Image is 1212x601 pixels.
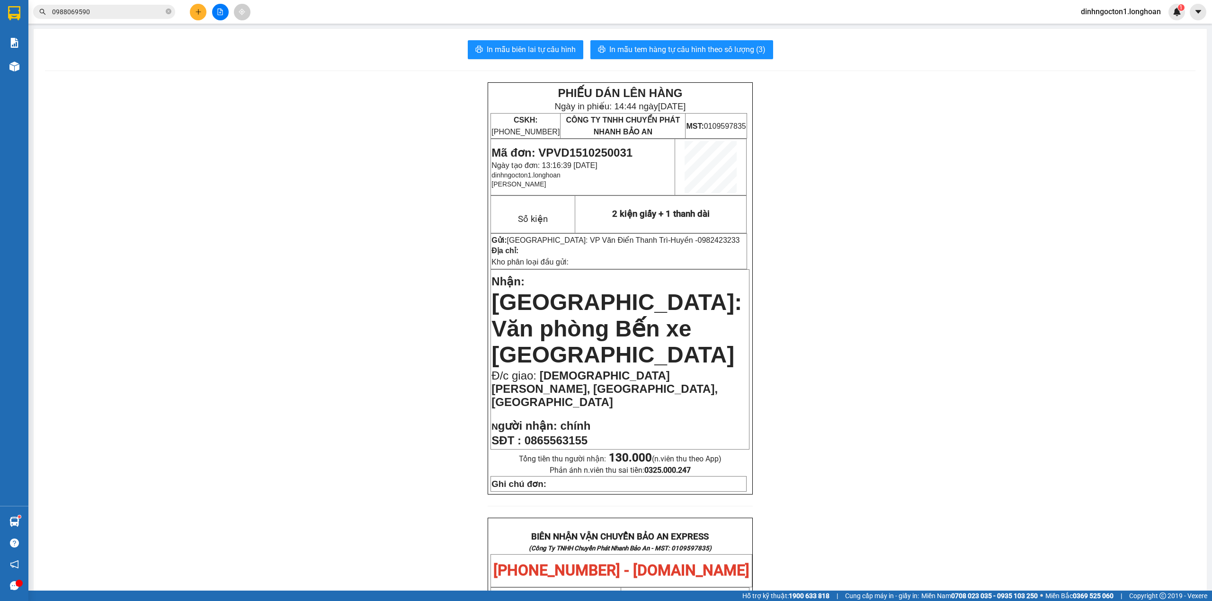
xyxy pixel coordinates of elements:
button: printerIn mẫu biên lai tự cấu hình [468,40,583,59]
span: Cung cấp máy in - giấy in: [845,591,919,601]
span: Tổng tiền thu người nhận: [519,454,722,463]
span: 1 [1179,4,1183,11]
span: Phản ánh n.viên thu sai tiền: [550,466,691,475]
span: aim [239,9,245,15]
span: close-circle [166,8,171,17]
sup: 1 [18,515,21,518]
span: printer [598,45,606,54]
img: warehouse-icon [9,62,19,71]
strong: 0708 023 035 - 0935 103 250 [951,592,1038,600]
button: plus [190,4,206,20]
strong: BIÊN NHẬN VẬN CHUYỂN BẢO AN EXPRESS [531,531,709,542]
span: question-circle [10,539,19,548]
span: [PHONE_NUMBER] [491,116,560,136]
button: aim [234,4,250,20]
span: 0109597835 [686,122,746,130]
img: logo-vxr [8,6,20,20]
span: [GEOGRAPHIC_DATA]: Văn phòng Bến xe [GEOGRAPHIC_DATA] [491,290,742,367]
span: Đ/c giao: [491,369,539,382]
span: Huyền - [670,236,740,244]
strong: MST: [686,122,704,130]
strong: N [491,422,557,432]
button: caret-down [1190,4,1206,20]
span: Ngày tạo đơn: 13:16:39 [DATE] [491,161,597,169]
span: plus [195,9,202,15]
span: close-circle [166,9,171,14]
span: message [10,581,19,590]
input: Tìm tên, số ĐT hoặc mã đơn [52,7,164,17]
span: Hỗ trợ kỹ thuật: [742,591,829,601]
span: file-add [217,9,223,15]
img: warehouse-icon [9,517,19,527]
span: caret-down [1194,8,1203,16]
span: notification [10,560,19,569]
strong: 130.000 [609,451,652,464]
span: 2 kiện giấy + 1 thanh dài [612,209,710,219]
strong: Địa chỉ: [491,247,518,255]
span: Nhận: [491,275,525,288]
span: In mẫu biên lai tự cấu hình [487,44,576,55]
span: [PHONE_NUMBER] - [DOMAIN_NAME] [493,561,749,579]
span: Số kiện [518,214,548,224]
strong: CSKH: [514,116,538,124]
span: CÔNG TY TNHH CHUYỂN PHÁT NHANH BẢO AN [566,116,680,136]
span: | [1121,591,1122,601]
strong: (Công Ty TNHH Chuyển Phát Nhanh Bảo An - MST: 0109597835) [529,545,712,552]
span: [DATE] [658,101,686,111]
span: Kho phân loại đầu gửi: [491,258,569,266]
span: dinhngocton1.longhoan [1073,6,1168,18]
sup: 1 [1178,4,1185,11]
span: [GEOGRAPHIC_DATA]: VP Văn Điển Thanh Trì [507,236,668,244]
img: icon-new-feature [1173,8,1181,16]
strong: PHIẾU DÁN LÊN HÀNG [67,4,191,17]
span: - [668,236,740,244]
span: (n.viên thu theo App) [609,454,722,463]
span: chính [560,419,590,432]
span: 0865563155 [525,434,588,447]
span: Miền Bắc [1045,591,1114,601]
span: Ngày in phiếu: 14:44 ngày [554,101,686,111]
img: solution-icon [9,38,19,48]
span: search [39,9,46,15]
span: In mẫu tem hàng tự cấu hình theo số lượng (3) [609,44,766,55]
span: VPVD1510250031 [517,590,591,600]
span: copyright [1159,592,1166,599]
strong: 1900 633 818 [789,592,829,600]
span: Mã đơn: VPVD1510250031 [491,146,633,159]
strong: 0369 525 060 [1073,592,1114,600]
button: printerIn mẫu tem hàng tự cấu hình theo số lượng (3) [590,40,773,59]
span: printer [475,45,483,54]
span: ⚪️ [1040,594,1043,598]
span: CÔNG TY TNHH CHUYỂN PHÁT NHANH BẢO AN [75,32,189,49]
strong: 0325.000.247 [644,466,691,475]
strong: PHIẾU DÁN LÊN HÀNG [558,87,682,99]
span: [PERSON_NAME] [491,180,546,188]
button: file-add [212,4,229,20]
strong: CSKH: [26,32,50,40]
span: gười nhận: [498,419,557,432]
strong: Gửi: [491,236,507,244]
span: [PHONE_NUMBER] [4,32,72,49]
strong: SĐT : [491,434,521,447]
span: | [837,591,838,601]
span: dinhngocton1.longhoan [491,171,561,179]
span: 0982423233 [697,236,740,244]
span: Miền Nam [921,591,1038,601]
span: Ngày in phiếu: 13:16 ngày [63,19,195,29]
span: [DEMOGRAPHIC_DATA][PERSON_NAME], [GEOGRAPHIC_DATA], [GEOGRAPHIC_DATA] [491,369,718,408]
strong: Ghi chú đơn: [491,479,546,489]
span: Mã đơn: VPVD1510250031 [4,57,145,70]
